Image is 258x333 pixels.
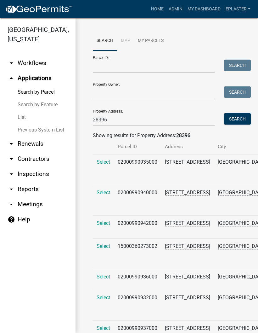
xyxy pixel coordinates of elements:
a: Select [97,190,110,196]
td: 02000990935000 [114,155,161,185]
strong: 28396 [176,132,190,138]
i: arrow_drop_up [8,74,15,82]
i: help [8,216,15,223]
th: Address [161,139,214,154]
i: arrow_drop_down [8,155,15,163]
a: Home [149,3,166,15]
button: Search [224,60,251,71]
th: Parcel ID [114,139,161,154]
a: My Dashboard [185,3,223,15]
td: 02000990936000 [114,269,161,290]
a: Select [97,274,110,280]
i: arrow_drop_down [8,185,15,193]
td: [STREET_ADDRESS] [161,269,214,290]
a: Select [97,220,110,226]
i: arrow_drop_down [8,201,15,208]
i: arrow_drop_down [8,170,15,178]
button: Search [224,86,251,98]
i: arrow_drop_down [8,140,15,148]
td: [STREET_ADDRESS] [161,290,214,321]
a: Select [97,159,110,165]
a: eplaster [223,3,253,15]
a: Admin [166,3,185,15]
a: Search [93,31,117,51]
a: Select [97,295,110,301]
td: 02000990942000 [114,216,161,239]
a: Select [97,325,110,331]
td: 02000990932000 [114,290,161,321]
a: My Parcels [134,31,167,51]
td: 02000990940000 [114,185,161,216]
i: arrow_drop_down [8,59,15,67]
button: Search [224,113,251,125]
div: Showing results for Property Address: [93,132,241,139]
a: Select [97,243,110,249]
td: 15000360273002 [114,239,161,269]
